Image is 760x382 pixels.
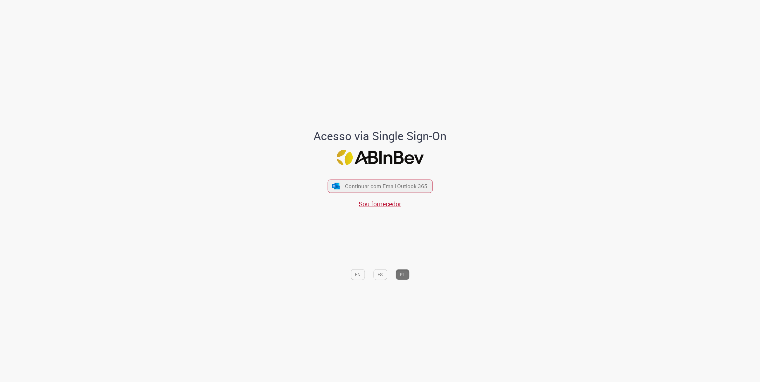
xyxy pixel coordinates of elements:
img: Logo ABInBev [336,150,424,165]
span: Continuar com Email Outlook 365 [345,183,427,190]
button: ES [373,269,387,280]
button: EN [351,269,365,280]
h1: Acesso via Single Sign-On [292,130,468,142]
button: PT [396,269,409,280]
a: Sou fornecedor [359,200,401,208]
button: ícone Azure/Microsoft 360 Continuar com Email Outlook 365 [328,180,432,193]
img: ícone Azure/Microsoft 360 [332,183,341,189]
